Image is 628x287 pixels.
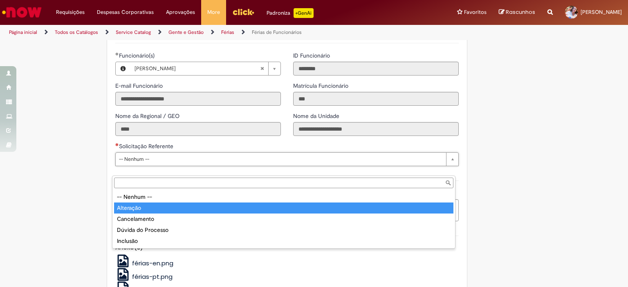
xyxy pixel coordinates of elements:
div: Dúvida do Processo [114,225,453,236]
div: Cancelamento [114,214,453,225]
div: Alteração [114,202,453,214]
ul: Solicitação Referente [112,190,455,248]
div: -- Nenhum -- [114,191,453,202]
div: Inclusão [114,236,453,247]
